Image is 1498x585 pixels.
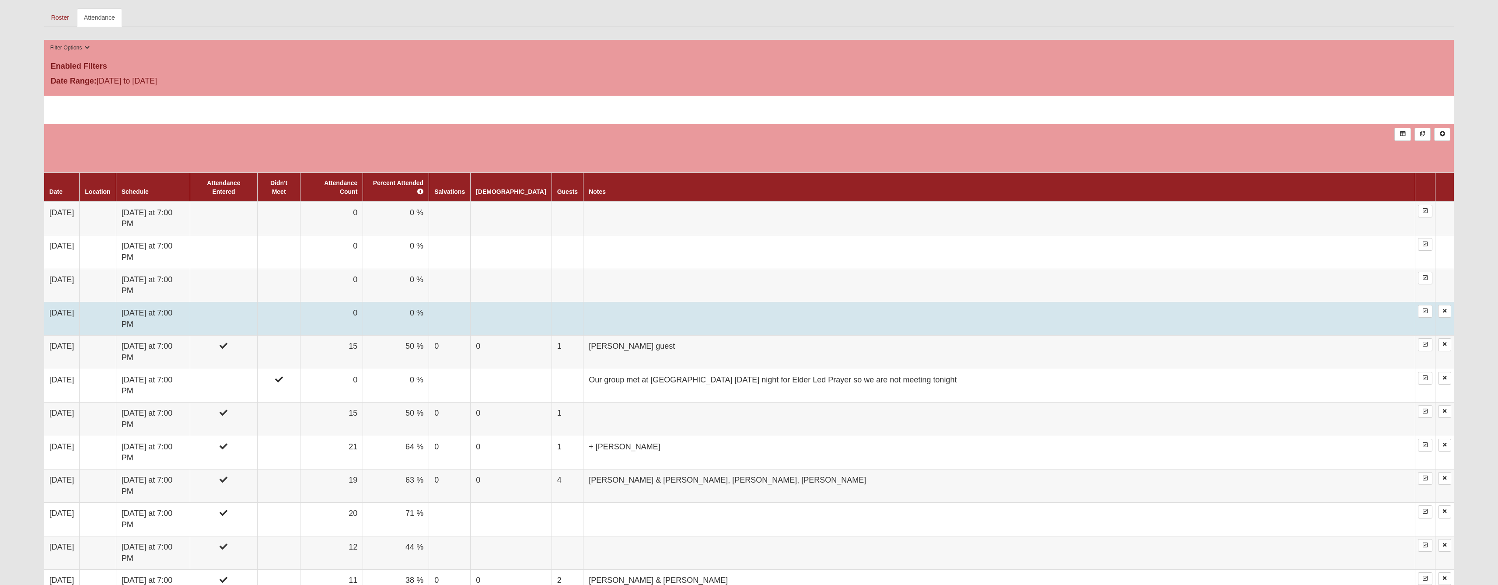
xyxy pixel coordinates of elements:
[1438,405,1451,418] a: Delete
[49,188,63,195] a: Date
[471,403,552,436] td: 0
[552,173,583,202] th: Guests
[583,436,1415,469] td: + [PERSON_NAME]
[363,235,429,269] td: 0 %
[48,43,93,53] button: Filter Options
[116,503,190,536] td: [DATE] at 7:00 PM
[44,8,76,27] a: Roster
[44,503,80,536] td: [DATE]
[429,403,471,436] td: 0
[116,469,190,502] td: [DATE] at 7:00 PM
[363,503,429,536] td: 71 %
[1418,472,1432,485] a: Enter Attendance
[1438,372,1451,385] a: Delete
[1418,372,1432,385] a: Enter Attendance
[363,202,429,235] td: 0 %
[85,188,110,195] a: Location
[1434,128,1450,140] a: Alt+N
[1418,272,1432,284] a: Enter Attendance
[116,202,190,235] td: [DATE] at 7:00 PM
[1414,128,1431,140] a: Merge Records into Merge Template
[363,269,429,302] td: 0 %
[1418,539,1432,552] a: Enter Attendance
[1438,539,1451,552] a: Delete
[363,403,429,436] td: 50 %
[583,336,1415,369] td: [PERSON_NAME] guest
[116,302,190,335] td: [DATE] at 7:00 PM
[583,369,1415,402] td: Our group met at [GEOGRAPHIC_DATA] [DATE] night for Elder Led Prayer so we are not meeting tonight
[300,269,363,302] td: 0
[300,369,363,402] td: 0
[363,536,429,569] td: 44 %
[116,336,190,369] td: [DATE] at 7:00 PM
[429,469,471,502] td: 0
[1418,238,1432,251] a: Enter Attendance
[44,436,80,469] td: [DATE]
[1438,472,1451,485] a: Delete
[429,436,471,469] td: 0
[1438,439,1451,452] a: Delete
[552,336,583,369] td: 1
[552,403,583,436] td: 1
[471,436,552,469] td: 0
[44,336,80,369] td: [DATE]
[116,369,190,402] td: [DATE] at 7:00 PM
[116,269,190,302] td: [DATE] at 7:00 PM
[300,536,363,569] td: 12
[207,179,240,195] a: Attendance Entered
[1418,405,1432,418] a: Enter Attendance
[583,469,1415,502] td: [PERSON_NAME] & [PERSON_NAME], [PERSON_NAME], [PERSON_NAME]
[1418,305,1432,318] a: Enter Attendance
[44,269,80,302] td: [DATE]
[589,188,606,195] a: Notes
[429,336,471,369] td: 0
[363,469,429,502] td: 63 %
[471,336,552,369] td: 0
[1418,338,1432,351] a: Enter Attendance
[116,403,190,436] td: [DATE] at 7:00 PM
[300,436,363,469] td: 21
[44,235,80,269] td: [DATE]
[363,436,429,469] td: 64 %
[44,536,80,569] td: [DATE]
[300,202,363,235] td: 0
[51,62,1448,71] h4: Enabled Filters
[44,202,80,235] td: [DATE]
[44,469,80,502] td: [DATE]
[1438,338,1451,351] a: Delete
[1418,439,1432,452] a: Enter Attendance
[429,173,471,202] th: Salvations
[1418,505,1432,518] a: Enter Attendance
[552,469,583,502] td: 4
[116,436,190,469] td: [DATE] at 7:00 PM
[324,179,357,195] a: Attendance Count
[300,302,363,335] td: 0
[44,75,514,89] div: [DATE] to [DATE]
[122,188,149,195] a: Schedule
[300,503,363,536] td: 20
[300,469,363,502] td: 19
[471,173,552,202] th: [DEMOGRAPHIC_DATA]
[300,403,363,436] td: 15
[51,75,97,87] label: Date Range:
[44,302,80,335] td: [DATE]
[44,403,80,436] td: [DATE]
[363,369,429,402] td: 0 %
[44,369,80,402] td: [DATE]
[77,8,122,27] a: Attendance
[471,469,552,502] td: 0
[1438,305,1451,318] a: Delete
[363,336,429,369] td: 50 %
[300,235,363,269] td: 0
[270,179,287,195] a: Didn't Meet
[1394,128,1411,140] a: Export to Excel
[300,336,363,369] td: 15
[1438,505,1451,518] a: Delete
[116,536,190,569] td: [DATE] at 7:00 PM
[116,235,190,269] td: [DATE] at 7:00 PM
[363,302,429,335] td: 0 %
[373,179,423,195] a: Percent Attended
[552,436,583,469] td: 1
[1418,205,1432,217] a: Enter Attendance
